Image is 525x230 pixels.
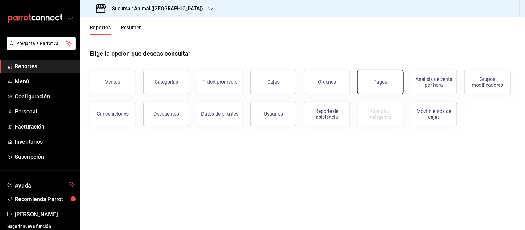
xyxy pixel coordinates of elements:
div: Descuentos [154,111,179,117]
span: Recomienda Parrot [15,195,75,203]
button: Análisis de venta por hora [411,70,457,94]
button: Pagos [357,70,404,94]
span: Suscripción [15,153,75,161]
div: navigation tabs [90,25,142,35]
button: open_drawer_menu [68,16,73,21]
h1: Elige la opción que deseas consultar [90,49,191,58]
button: Descuentos [143,102,189,126]
div: Datos de clientes [201,111,239,117]
span: Configuración [15,92,75,101]
button: Datos de clientes [197,102,243,126]
button: Categorías [143,70,189,94]
span: Menú [15,77,75,85]
div: Grupos modificadores [468,76,507,88]
span: Sugerir nueva función [7,223,75,230]
div: Cancelaciones [97,111,129,117]
button: Reporte de asistencia [304,102,350,126]
div: Categorías [155,79,178,85]
div: Ventas [105,79,121,85]
div: Ticket promedio [202,79,237,85]
button: Cancelaciones [90,102,136,126]
span: Reportes [15,62,75,70]
button: Ventas [90,70,136,94]
div: Costos y márgenes [361,108,400,120]
span: Pregunta a Parrot AI [17,40,66,47]
button: Resumen [121,25,142,35]
div: Movimientos de cajas [415,108,453,120]
div: Reporte de asistencia [308,108,346,120]
button: Pregunta a Parrot AI [7,37,76,50]
div: Cajas [267,79,280,85]
div: Análisis de venta por hora [415,76,453,88]
span: Facturación [15,122,75,131]
div: Órdenes [318,79,336,85]
button: Órdenes [304,70,350,94]
span: [PERSON_NAME] [15,210,75,218]
button: Ticket promedio [197,70,243,94]
button: Usuarios [250,102,296,126]
span: Personal [15,107,75,116]
button: Contrata inventarios para ver este reporte [357,102,404,126]
button: Movimientos de cajas [411,102,457,126]
h3: Sucursal: Animal ([GEOGRAPHIC_DATA]) [107,5,203,12]
button: Reportes [90,25,111,35]
button: Grupos modificadores [464,70,511,94]
a: Pregunta a Parrot AI [4,45,76,51]
span: Ayuda [15,181,67,188]
div: Pagos [374,79,388,85]
span: Inventarios [15,137,75,146]
div: Usuarios [264,111,283,117]
button: Cajas [250,70,296,94]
